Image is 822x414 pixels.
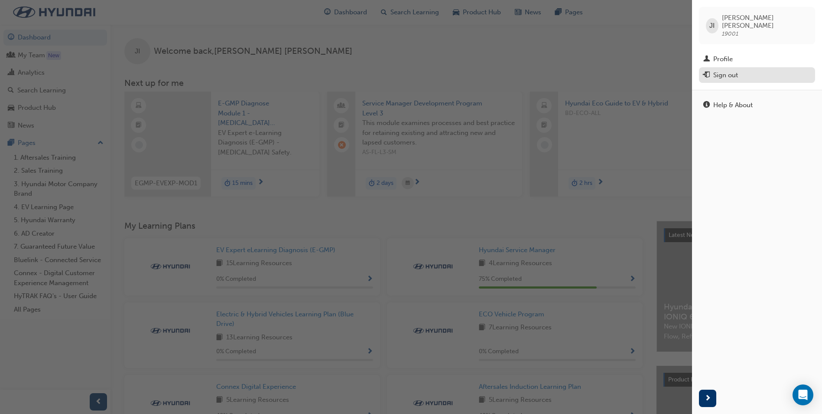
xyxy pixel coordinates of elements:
[699,51,815,67] a: Profile
[793,384,813,405] div: Open Intercom Messenger
[703,56,710,63] span: man-icon
[699,67,815,83] button: Sign out
[713,100,753,110] div: Help & About
[703,102,710,109] span: info-icon
[713,54,733,64] div: Profile
[703,72,710,79] span: exit-icon
[705,393,711,404] span: next-icon
[709,21,715,31] span: JI
[722,30,738,37] span: 19001
[699,97,815,113] a: Help & About
[713,70,738,80] div: Sign out
[722,14,808,30] span: [PERSON_NAME] [PERSON_NAME]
